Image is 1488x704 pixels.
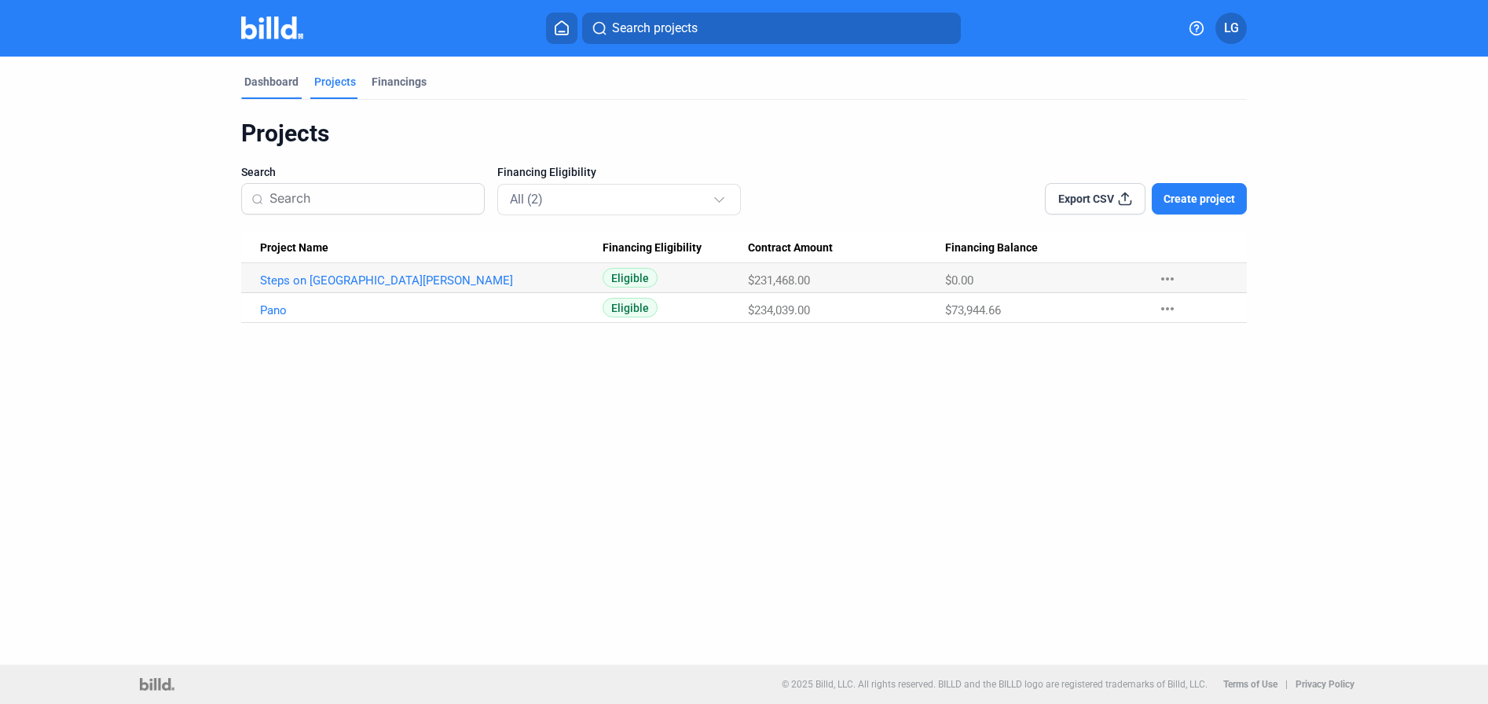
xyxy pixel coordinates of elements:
[1158,299,1177,318] mat-icon: more_horiz
[945,241,1142,255] div: Financing Balance
[945,273,973,288] span: $0.00
[260,273,603,288] a: Steps on [GEOGRAPHIC_DATA][PERSON_NAME]
[1296,679,1354,690] b: Privacy Policy
[1158,269,1177,288] mat-icon: more_horiz
[510,192,543,207] mat-select-trigger: All (2)
[1215,13,1247,44] button: LG
[945,303,1001,317] span: $73,944.66
[1285,679,1288,690] p: |
[1224,19,1239,38] span: LG
[603,268,658,288] span: Eligible
[748,241,833,255] span: Contract Amount
[1152,183,1247,214] button: Create project
[260,303,603,317] a: Pano
[945,241,1038,255] span: Financing Balance
[497,164,596,180] span: Financing Eligibility
[269,182,475,215] input: Search
[244,74,299,90] div: Dashboard
[241,16,303,39] img: Billd Company Logo
[1058,191,1114,207] span: Export CSV
[582,13,961,44] button: Search projects
[1164,191,1235,207] span: Create project
[748,241,945,255] div: Contract Amount
[372,74,427,90] div: Financings
[612,19,698,38] span: Search projects
[1223,679,1277,690] b: Terms of Use
[603,241,702,255] span: Financing Eligibility
[260,241,603,255] div: Project Name
[748,303,810,317] span: $234,039.00
[748,273,810,288] span: $231,468.00
[1045,183,1145,214] button: Export CSV
[314,74,356,90] div: Projects
[241,164,276,180] span: Search
[260,241,328,255] span: Project Name
[603,241,748,255] div: Financing Eligibility
[241,119,1247,148] div: Projects
[603,298,658,317] span: Eligible
[140,678,174,691] img: logo
[782,679,1208,690] p: © 2025 Billd, LLC. All rights reserved. BILLD and the BILLD logo are registered trademarks of Bil...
